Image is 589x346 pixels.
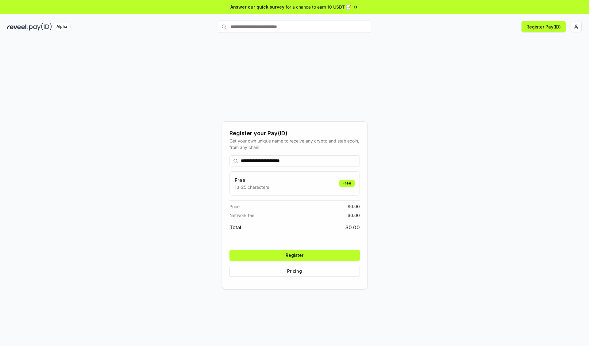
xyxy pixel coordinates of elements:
[229,212,254,219] span: Network fee
[229,224,241,231] span: Total
[229,203,240,210] span: Price
[229,129,360,138] div: Register your Pay(ID)
[230,4,284,10] span: Answer our quick survey
[286,4,351,10] span: for a chance to earn 10 USDT 📝
[29,23,52,31] img: pay_id
[348,212,360,219] span: $ 0.00
[235,184,269,190] p: 13-25 characters
[339,180,355,187] div: Free
[53,23,70,31] div: Alpha
[7,23,28,31] img: reveel_dark
[348,203,360,210] span: $ 0.00
[229,138,360,150] div: Get your own unique name to receive any crypto and stablecoin, from any chain
[235,177,269,184] h3: Free
[345,224,360,231] span: $ 0.00
[522,21,566,32] button: Register Pay(ID)
[229,250,360,261] button: Register
[229,266,360,277] button: Pricing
